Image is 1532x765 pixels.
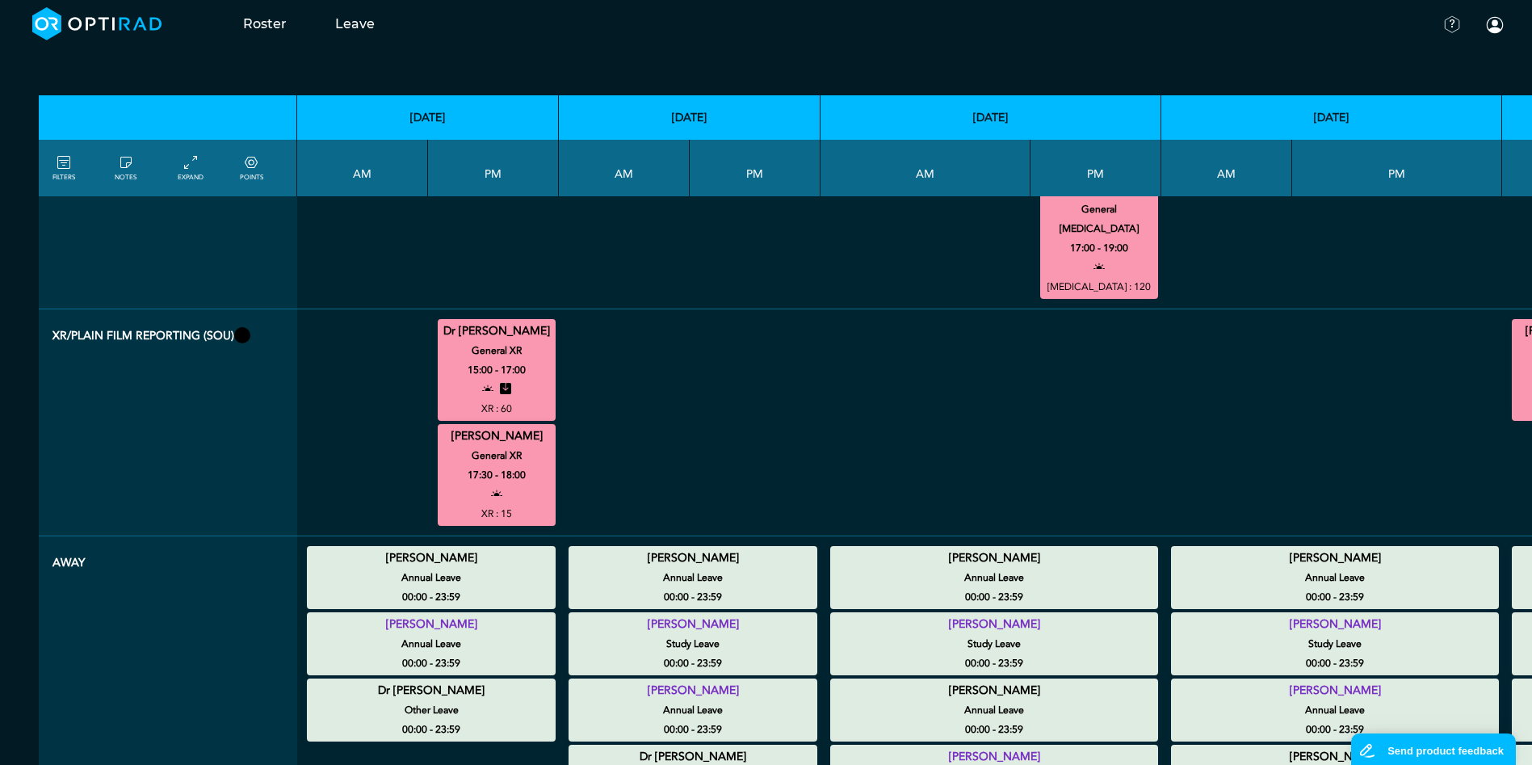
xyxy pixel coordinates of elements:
[300,634,563,654] small: Annual Leave
[309,549,553,568] summary: [PERSON_NAME]
[561,700,825,720] small: Annual Leave
[833,681,1156,700] summary: [PERSON_NAME]
[468,465,526,485] small: 17:30 - 18:00
[830,679,1158,742] div: Annual Leave 00:00 - 23:59
[178,153,204,183] a: collapse/expand entries
[664,587,722,607] small: 00:00 - 23:59
[823,700,1165,720] small: Annual Leave
[1306,720,1364,739] small: 00:00 - 23:59
[402,587,460,607] small: 00:00 - 23:59
[1173,549,1496,568] summary: [PERSON_NAME]
[690,140,821,196] th: PM
[438,424,556,526] div: General XR 17:30 - 18:00
[309,615,553,634] summary: [PERSON_NAME]
[823,634,1165,654] small: Study Leave
[307,679,556,742] div: Other Leave 00:00 - 23:59
[307,612,556,675] div: Annual Leave 00:00 - 23:59
[1033,200,1165,238] small: General [MEDICAL_DATA]
[561,634,825,654] small: Study Leave
[664,654,722,673] small: 00:00 - 23:59
[1161,140,1292,196] th: AM
[440,427,553,446] summary: [PERSON_NAME]
[297,140,428,196] th: AM
[481,504,512,523] small: XR : 15
[1164,634,1506,654] small: Study Leave
[965,587,1023,607] small: 00:00 - 23:59
[821,95,1161,140] th: [DATE]
[664,720,722,739] small: 00:00 - 23:59
[402,654,460,673] small: 00:00 - 23:59
[1164,568,1506,587] small: Annual Leave
[468,360,526,380] small: 15:00 - 17:00
[430,341,563,360] small: General XR
[307,546,556,609] div: Annual Leave 00:00 - 23:59
[500,380,511,399] i: stored entry
[830,612,1158,675] div: Study Leave 00:00 - 23:59
[481,399,512,418] small: XR : 60
[309,681,553,700] summary: Dr [PERSON_NAME]
[1171,612,1499,675] div: Study Leave 00:00 - 23:59
[559,95,821,140] th: [DATE]
[965,720,1023,739] small: 00:00 - 23:59
[1164,700,1506,720] small: Annual Leave
[823,568,1165,587] small: Annual Leave
[1030,140,1161,196] th: PM
[830,546,1158,609] div: Annual Leave 00:00 - 23:59
[833,549,1156,568] summary: [PERSON_NAME]
[1292,140,1502,196] th: PM
[1171,546,1499,609] div: Annual Leave 00:00 - 23:59
[300,700,563,720] small: Other Leave
[300,568,563,587] small: Annual Leave
[571,615,815,634] summary: [PERSON_NAME]
[428,140,559,196] th: PM
[297,95,559,140] th: [DATE]
[52,153,75,183] a: FILTERS
[491,485,502,504] i: open to allocation
[440,322,553,341] summary: Dr [PERSON_NAME]
[1070,238,1128,258] small: 17:00 - 19:00
[1161,95,1502,140] th: [DATE]
[569,679,817,742] div: Annual Leave 00:00 - 23:59
[430,446,563,465] small: General XR
[482,380,493,399] i: open to allocation
[571,549,815,568] summary: [PERSON_NAME]
[1306,587,1364,607] small: 00:00 - 23:59
[833,615,1156,634] summary: [PERSON_NAME]
[1093,258,1105,277] i: open to allocation
[1306,654,1364,673] small: 00:00 - 23:59
[402,720,460,739] small: 00:00 - 23:59
[559,140,690,196] th: AM
[569,546,817,609] div: Annual Leave 00:00 - 23:59
[115,153,136,183] a: show/hide notes
[561,568,825,587] small: Annual Leave
[571,681,815,700] summary: [PERSON_NAME]
[965,654,1023,673] small: 00:00 - 23:59
[1171,679,1499,742] div: Annual Leave 00:00 - 23:59
[1047,277,1151,296] small: [MEDICAL_DATA] : 120
[1173,615,1496,634] summary: [PERSON_NAME]
[240,153,263,183] a: collapse/expand expected points
[39,309,297,536] th: XR/Plain Film Reporting (SOU)
[569,612,817,675] div: Study Leave 00:00 - 23:59
[32,7,162,40] img: brand-opti-rad-logos-blue-and-white-d2f68631ba2948856bd03f2d395fb146ddc8fb01b4b6e9315ea85fa773367...
[438,319,556,421] div: General XR 15:00 - 17:00
[1173,681,1496,700] summary: [PERSON_NAME]
[821,140,1030,196] th: AM
[1040,178,1158,299] div: General MRI 17:00 - 19:00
